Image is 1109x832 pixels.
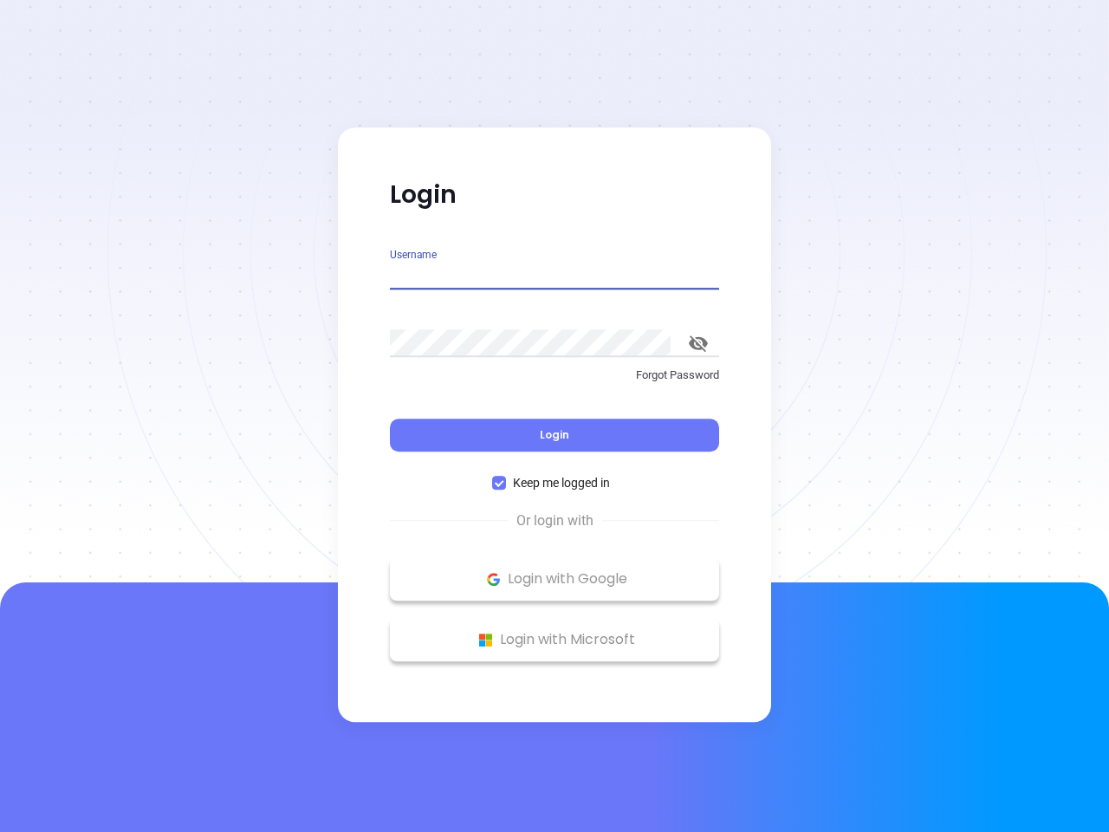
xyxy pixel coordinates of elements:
[390,250,437,260] label: Username
[506,473,617,492] span: Keep me logged in
[508,510,602,531] span: Or login with
[390,419,719,452] button: Login
[399,566,710,592] p: Login with Google
[678,322,719,364] button: toggle password visibility
[390,367,719,398] a: Forgot Password
[483,569,504,590] img: Google Logo
[540,427,569,442] span: Login
[475,629,496,651] img: Microsoft Logo
[390,618,719,661] button: Microsoft Logo Login with Microsoft
[399,627,710,653] p: Login with Microsoft
[390,179,719,211] p: Login
[390,367,719,384] p: Forgot Password
[390,557,719,601] button: Google Logo Login with Google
